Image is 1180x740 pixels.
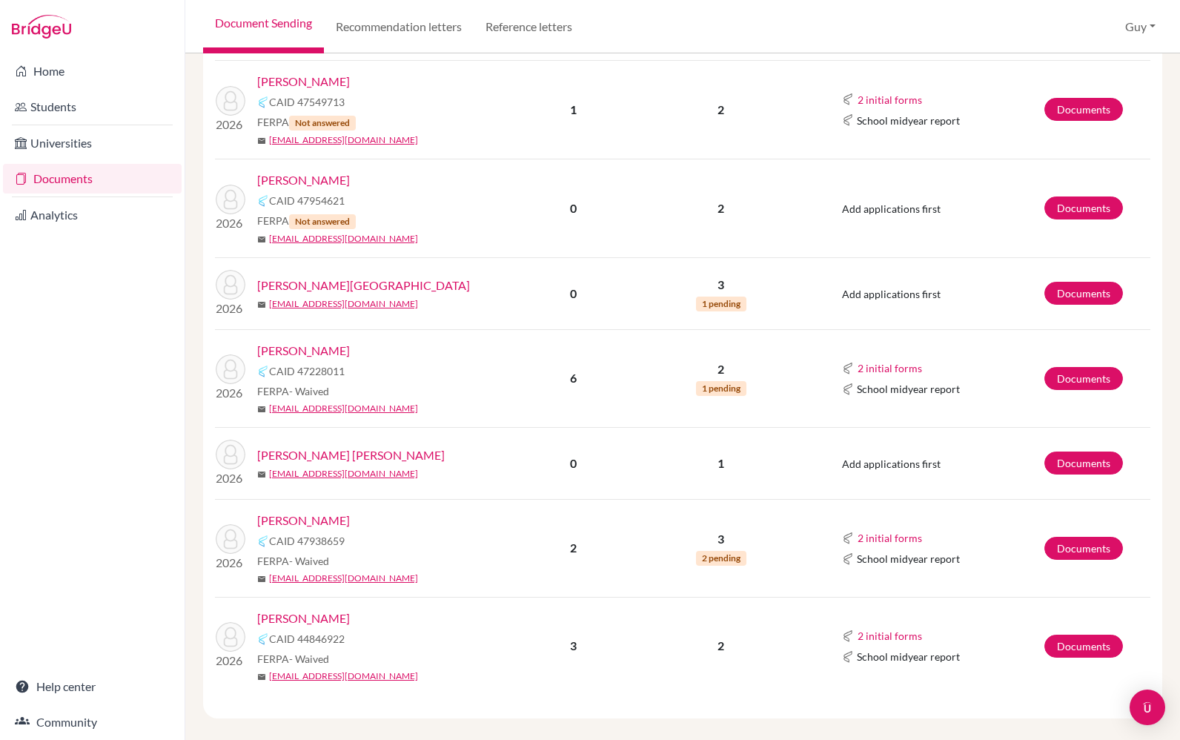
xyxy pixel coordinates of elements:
p: 2 [637,101,806,119]
a: [PERSON_NAME] [257,171,350,189]
b: 6 [570,371,577,385]
span: FERPA [257,213,356,229]
p: 2026 [216,300,245,317]
p: 2026 [216,116,245,133]
span: 1 pending [696,381,746,396]
span: - Waived [289,555,329,567]
p: 3 [637,530,806,548]
b: 0 [570,456,577,470]
img: Common App logo [842,93,854,105]
a: Students [3,92,182,122]
span: FERPA [257,383,329,399]
a: Documents [1044,635,1123,658]
span: School midyear report [857,113,960,128]
span: FERPA [257,114,356,131]
b: 3 [570,638,577,653]
a: Documents [1044,196,1123,219]
span: School midyear report [857,381,960,397]
b: 1 [570,102,577,116]
img: Si-Ahmed, Aden [216,270,245,300]
button: 2 initial forms [857,360,923,377]
img: Common App logo [842,553,854,565]
a: [PERSON_NAME] [257,609,350,627]
a: Documents [1044,98,1123,121]
span: mail [257,235,266,244]
img: Suarez Carulla, Oscar [216,440,245,469]
div: Open Intercom Messenger [1130,690,1165,725]
img: Common App logo [842,363,854,374]
img: Poddar, Shlok [216,86,245,116]
span: 2 pending [696,551,746,566]
a: Documents [1044,367,1123,390]
a: Home [3,56,182,86]
button: Guy [1118,13,1162,41]
a: [PERSON_NAME][GEOGRAPHIC_DATA] [257,277,470,294]
span: Add applications first [842,202,941,215]
span: - Waived [289,385,329,397]
a: [EMAIL_ADDRESS][DOMAIN_NAME] [269,670,418,683]
a: [EMAIL_ADDRESS][DOMAIN_NAME] [269,467,418,480]
img: Common App logo [257,633,269,645]
span: CAID 47954621 [269,193,345,208]
img: Common App logo [842,532,854,544]
p: 2026 [216,214,245,232]
a: Documents [1044,537,1123,560]
button: 2 initial forms [857,91,923,108]
img: Common App logo [257,96,269,108]
span: School midyear report [857,551,960,566]
span: mail [257,470,266,479]
span: FERPA [257,651,329,667]
img: Common App logo [842,630,854,642]
a: Documents [1044,452,1123,475]
img: Common App logo [842,651,854,663]
a: Help center [3,672,182,701]
span: FERPA [257,553,329,569]
button: 2 initial forms [857,529,923,546]
span: mail [257,405,266,414]
a: Analytics [3,200,182,230]
a: Documents [3,164,182,194]
button: 2 initial forms [857,627,923,644]
p: 2 [637,199,806,217]
img: Common App logo [842,383,854,395]
a: [EMAIL_ADDRESS][DOMAIN_NAME] [269,297,418,311]
span: mail [257,575,266,584]
span: mail [257,673,266,681]
img: Siniscalco, Adrian [216,354,245,384]
a: [EMAIL_ADDRESS][DOMAIN_NAME] [269,133,418,147]
a: [PERSON_NAME] [257,73,350,90]
a: [EMAIL_ADDRESS][DOMAIN_NAME] [269,402,418,415]
b: 2 [570,541,577,555]
a: Community [3,707,182,737]
img: Common App logo [842,114,854,126]
a: [EMAIL_ADDRESS][DOMAIN_NAME] [269,572,418,585]
img: Walton, Maximilian [216,622,245,652]
p: 2 [637,637,806,655]
span: mail [257,300,266,309]
span: Not answered [289,214,356,229]
p: 2026 [216,469,245,487]
a: [PERSON_NAME] [257,512,350,529]
a: [PERSON_NAME] [257,342,350,360]
span: Add applications first [842,288,941,300]
p: 2026 [216,652,245,670]
b: 0 [570,286,577,300]
img: Bridge-U [12,15,71,39]
a: Universities [3,128,182,158]
img: Common App logo [257,195,269,207]
a: [EMAIL_ADDRESS][DOMAIN_NAME] [269,232,418,245]
span: - Waived [289,653,329,665]
span: CAID 47549713 [269,94,345,110]
span: Add applications first [842,457,941,470]
img: Verri, Francesco [216,524,245,554]
a: Documents [1044,282,1123,305]
span: School midyear report [857,649,960,664]
span: Not answered [289,116,356,131]
span: CAID 44846922 [269,631,345,647]
p: 2 [637,360,806,378]
span: 1 pending [696,297,746,311]
span: CAID 47228011 [269,363,345,379]
img: Common App logo [257,366,269,377]
span: mail [257,136,266,145]
p: 2026 [216,384,245,402]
